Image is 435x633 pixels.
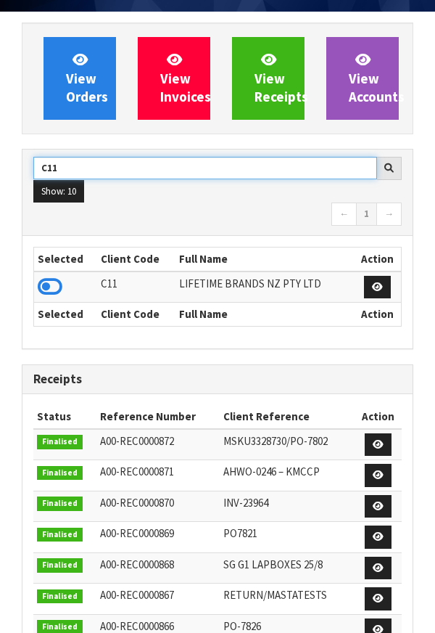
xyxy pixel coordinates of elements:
[354,405,402,428] th: Action
[37,589,83,604] span: Finalised
[37,528,83,542] span: Finalised
[33,180,84,203] button: Show: 10
[175,303,353,326] th: Full Name
[160,51,211,105] span: View Invoices
[353,248,401,271] th: Action
[223,558,323,571] span: SG G1 LAPBOXES 25/8
[34,248,97,271] th: Selected
[34,303,97,326] th: Selected
[175,248,353,271] th: Full Name
[331,203,357,226] a: ←
[96,405,220,428] th: Reference Number
[66,51,108,105] span: View Orders
[376,203,402,226] a: →
[100,588,174,602] span: A00-REC0000867
[353,303,401,326] th: Action
[43,37,116,120] a: ViewOrders
[223,588,327,602] span: RETURN/MASTATESTS
[100,434,174,448] span: A00-REC0000872
[254,51,308,105] span: View Receipts
[220,405,354,428] th: Client Reference
[356,203,377,226] a: 1
[223,526,257,540] span: PO7821
[37,435,83,449] span: Finalised
[37,497,83,511] span: Finalised
[37,466,83,481] span: Finalised
[326,37,399,120] a: ViewAccounts
[97,248,175,271] th: Client Code
[97,303,175,326] th: Client Code
[100,526,174,540] span: A00-REC0000869
[37,558,83,573] span: Finalised
[138,37,210,120] a: ViewInvoices
[175,271,353,303] td: LIFETIME BRANDS NZ PTY LTD
[100,465,174,478] span: A00-REC0000871
[100,558,174,571] span: A00-REC0000868
[33,405,96,428] th: Status
[100,619,174,633] span: A00-REC0000866
[223,434,328,448] span: MSKU3328730/PO-7802
[33,203,402,228] nav: Page navigation
[349,51,405,105] span: View Accounts
[33,157,377,179] input: Search clients
[100,496,174,510] span: A00-REC0000870
[232,37,304,120] a: ViewReceipts
[223,619,261,633] span: PO-7826
[97,271,175,303] td: C11
[33,372,402,386] h3: Receipts
[223,496,268,510] span: INV-23964
[223,465,320,478] span: AHWO-0246 – KMCCP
